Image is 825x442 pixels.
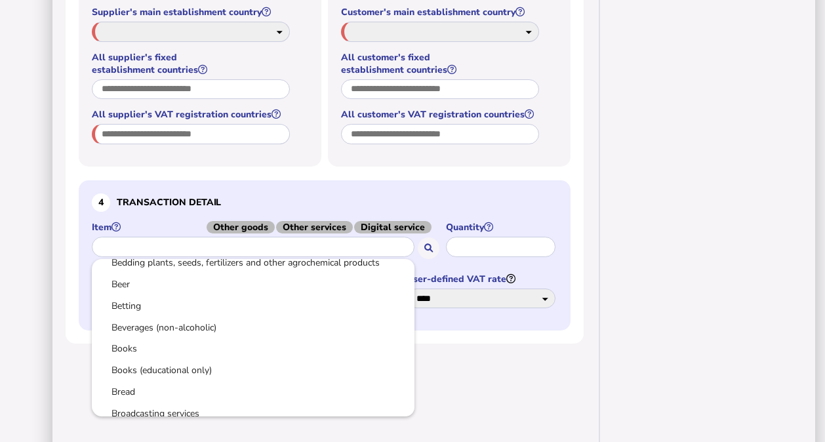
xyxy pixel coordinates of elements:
[102,319,404,336] a: Beverages (non-alcoholic)
[102,362,404,378] a: Books (educational only)
[102,340,404,357] a: Books
[102,276,404,292] a: Beer
[102,298,404,314] a: Betting
[102,384,404,400] a: Bread
[102,405,404,422] a: Broadcasting services
[79,180,571,331] section: Define the item, and answer additional questions
[102,254,404,271] a: Bedding plants, seeds, fertilizers and other agrochemical products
